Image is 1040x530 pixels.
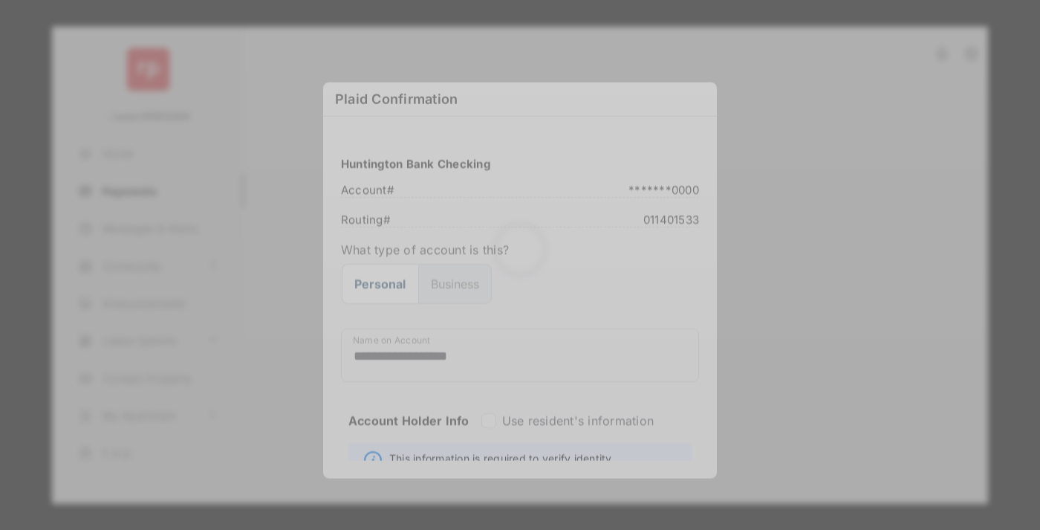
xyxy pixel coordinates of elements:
[341,212,395,223] span: Routing #
[341,156,699,170] h3: Huntington Bank Checking
[389,450,614,468] span: This information is required to verify identity.
[342,264,418,304] button: Personal
[348,413,469,454] strong: Account Holder Info
[639,212,699,223] span: 011401533
[341,182,399,193] span: Account #
[418,264,492,304] button: Business
[502,413,654,427] label: Use resident's information
[341,242,699,256] label: What type of account is this?
[323,82,717,116] h2: Plaid Confirmation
